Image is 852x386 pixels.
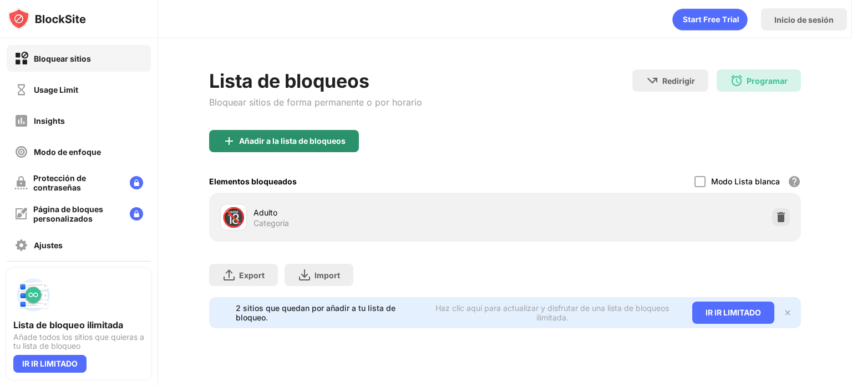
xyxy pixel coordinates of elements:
[236,303,419,322] div: 2 sitios que quedan por añadir a tu lista de bloqueo.
[662,76,695,86] div: Redirigir
[253,218,289,228] div: Categoría
[222,206,245,229] div: 🔞
[14,83,28,97] img: time-usage-off.svg
[711,177,780,186] div: Modo Lista blanca
[33,173,121,192] div: Protección de contraseñas
[209,69,422,92] div: Lista de bloqueos
[13,275,53,315] img: push-block-list.svg
[426,303,679,322] div: Haz clic aquí para actualizar y disfrutar de una lista de bloqueos ilimitada.
[14,52,28,66] img: block-on.svg
[8,8,86,30] img: logo-blocksite.svg
[130,207,143,220] img: lock-menu.svg
[34,116,65,126] div: Insights
[34,147,101,157] div: Modo de enfoque
[14,207,28,220] img: customize-block-page-off.svg
[14,114,28,128] img: insights-off.svg
[672,8,748,31] div: animation
[13,355,87,373] div: IR IR LIMITADO
[13,333,144,350] div: Añade todos los sitios que quieras a tu lista de bloqueo
[14,145,28,159] img: focus-off.svg
[33,204,121,223] div: Página de bloques personalizados
[209,177,297,186] div: Elementos bloqueados
[34,54,91,63] div: Bloquear sitios
[774,15,834,24] div: Inicio de sesión
[34,85,78,94] div: Usage Limit
[34,240,63,250] div: Ajustes
[315,270,340,280] div: Import
[14,176,28,189] img: password-protection-off.svg
[239,137,346,146] div: Añadir a la lista de bloqueos
[209,97,422,108] div: Bloquear sitios de forma permanente o por horario
[239,270,265,280] div: Export
[253,207,505,218] div: Adulto
[130,176,143,189] img: lock-menu.svg
[747,76,788,86] div: Programar
[783,308,792,317] img: x-button.svg
[692,302,774,324] div: IR IR LIMITADO
[14,238,28,252] img: settings-off.svg
[13,319,144,330] div: Lista de bloqueo ilimitada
